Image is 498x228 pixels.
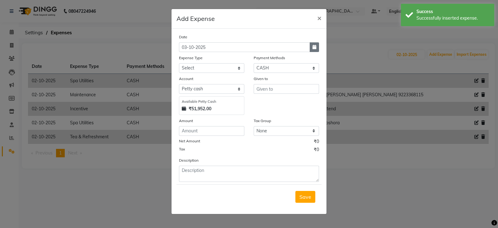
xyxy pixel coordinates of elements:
label: Tax Group [254,118,271,124]
input: Given to [254,84,319,94]
input: Amount [179,126,244,136]
label: Date [179,34,187,40]
label: Given to [254,76,268,82]
label: Amount [179,118,193,124]
label: Account [179,76,193,82]
label: Expense Type [179,55,203,61]
span: × [317,13,322,22]
label: Payment Methods [254,55,285,61]
span: ₹0 [314,146,319,154]
button: Save [295,191,315,203]
div: Available Petty Cash [182,99,242,104]
button: Close [312,9,327,26]
div: Success [416,8,490,15]
strong: ₹51,952.00 [189,106,211,112]
span: ₹0 [314,138,319,146]
label: Tax [179,146,185,152]
label: Description [179,158,199,163]
label: Net Amount [179,138,200,144]
div: Successfully inserted expense. [416,15,490,21]
span: Save [299,194,311,200]
h5: Add Expense [176,14,215,23]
